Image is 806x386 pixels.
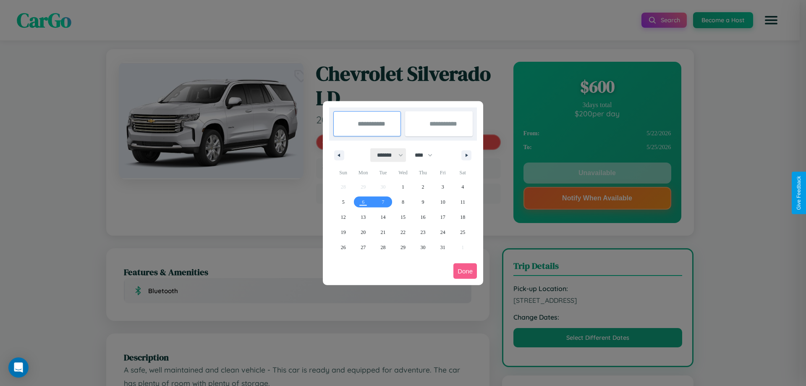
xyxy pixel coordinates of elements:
[341,225,346,240] span: 19
[333,210,353,225] button: 12
[373,166,393,179] span: Tue
[440,210,445,225] span: 17
[442,179,444,194] span: 3
[413,194,433,210] button: 9
[421,194,424,210] span: 9
[373,240,393,255] button: 28
[433,179,453,194] button: 3
[453,179,473,194] button: 4
[393,179,413,194] button: 1
[433,166,453,179] span: Fri
[453,166,473,179] span: Sat
[460,194,465,210] span: 11
[341,240,346,255] span: 26
[361,225,366,240] span: 20
[393,240,413,255] button: 29
[353,225,373,240] button: 20
[420,240,425,255] span: 30
[421,179,424,194] span: 2
[8,357,29,378] div: Open Intercom Messenger
[333,166,353,179] span: Sun
[333,194,353,210] button: 5
[361,240,366,255] span: 27
[353,166,373,179] span: Mon
[413,240,433,255] button: 30
[393,166,413,179] span: Wed
[453,263,477,279] button: Done
[440,194,445,210] span: 10
[433,225,453,240] button: 24
[353,210,373,225] button: 13
[353,194,373,210] button: 6
[413,210,433,225] button: 16
[361,210,366,225] span: 13
[460,225,465,240] span: 25
[460,210,465,225] span: 18
[362,194,364,210] span: 6
[453,225,473,240] button: 25
[400,225,406,240] span: 22
[393,225,413,240] button: 22
[382,194,385,210] span: 7
[433,240,453,255] button: 31
[433,210,453,225] button: 17
[796,176,802,210] div: Give Feedback
[453,194,473,210] button: 11
[341,210,346,225] span: 12
[381,225,386,240] span: 21
[333,240,353,255] button: 26
[333,225,353,240] button: 19
[373,210,393,225] button: 14
[420,210,425,225] span: 16
[400,210,406,225] span: 15
[440,225,445,240] span: 24
[393,194,413,210] button: 8
[433,194,453,210] button: 10
[402,179,404,194] span: 1
[440,240,445,255] span: 31
[420,225,425,240] span: 23
[381,210,386,225] span: 14
[413,166,433,179] span: Thu
[413,225,433,240] button: 23
[453,210,473,225] button: 18
[393,210,413,225] button: 15
[461,179,464,194] span: 4
[381,240,386,255] span: 28
[373,225,393,240] button: 21
[413,179,433,194] button: 2
[342,194,345,210] span: 5
[373,194,393,210] button: 7
[400,240,406,255] span: 29
[402,194,404,210] span: 8
[353,240,373,255] button: 27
